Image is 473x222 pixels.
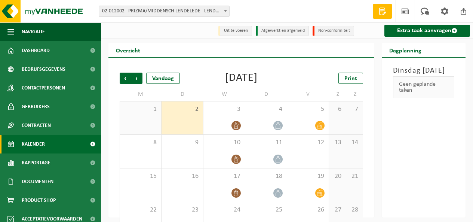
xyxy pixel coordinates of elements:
span: Bedrijfsgegevens [22,60,65,79]
span: 16 [165,172,199,180]
span: Rapportage [22,153,50,172]
span: Vorige [120,73,131,84]
td: V [287,88,329,101]
span: 7 [350,105,359,113]
span: 8 [124,139,157,147]
span: 27 [333,206,342,214]
span: 25 [249,206,283,214]
span: 23 [165,206,199,214]
td: Z [329,88,346,101]
span: 17 [207,172,241,180]
span: 21 [350,172,359,180]
span: 14 [350,139,359,147]
h3: Dinsdag [DATE] [393,65,454,76]
span: 15 [124,172,157,180]
span: 10 [207,139,241,147]
td: D [162,88,203,101]
td: M [120,88,162,101]
span: 24 [207,206,241,214]
span: 20 [333,172,342,180]
span: 11 [249,139,283,147]
span: 9 [165,139,199,147]
span: Product Shop [22,191,56,210]
span: 1 [124,105,157,113]
span: Dashboard [22,41,50,60]
span: 19 [291,172,325,180]
span: Volgende [131,73,142,84]
div: [DATE] [225,73,258,84]
div: Vandaag [146,73,180,84]
span: 18 [249,172,283,180]
span: 26 [291,206,325,214]
td: W [203,88,245,101]
span: Contracten [22,116,51,135]
a: Extra taak aanvragen [384,25,470,37]
span: 6 [333,105,342,113]
span: Documenten [22,172,53,191]
li: Non-conformiteit [313,26,354,36]
h2: Overzicht [108,43,148,57]
td: Z [346,88,363,101]
span: 5 [291,105,325,113]
div: Geen geplande taken [393,76,454,98]
span: Contactpersonen [22,79,65,97]
h2: Dagplanning [382,43,429,57]
span: 4 [249,105,283,113]
li: Afgewerkt en afgemeld [256,26,309,36]
span: Print [344,76,357,82]
span: Gebruikers [22,97,50,116]
span: 2 [165,105,199,113]
span: 02-012002 - PRIZMA/MIDDENSCH LENDELEDE - LENDELEDE [99,6,230,17]
span: 22 [124,206,157,214]
a: Print [338,73,363,84]
span: 28 [350,206,359,214]
li: Uit te voeren [218,26,252,36]
td: D [245,88,287,101]
span: 02-012002 - PRIZMA/MIDDENSCH LENDELEDE - LENDELEDE [99,6,229,16]
span: 13 [333,139,342,147]
span: 3 [207,105,241,113]
span: Navigatie [22,22,45,41]
span: 12 [291,139,325,147]
span: Kalender [22,135,45,153]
